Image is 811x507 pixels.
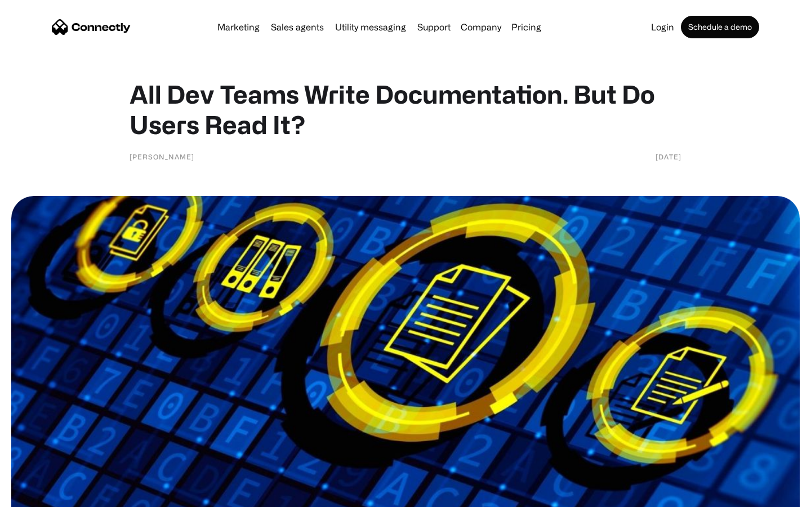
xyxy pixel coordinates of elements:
[266,23,328,32] a: Sales agents
[130,151,194,162] div: [PERSON_NAME]
[681,16,759,38] a: Schedule a demo
[213,23,264,32] a: Marketing
[23,487,68,503] ul: Language list
[647,23,679,32] a: Login
[11,487,68,503] aside: Language selected: English
[461,19,501,35] div: Company
[656,151,681,162] div: [DATE]
[130,79,681,140] h1: All Dev Teams Write Documentation. But Do Users Read It?
[52,19,131,35] a: home
[413,23,455,32] a: Support
[331,23,411,32] a: Utility messaging
[457,19,505,35] div: Company
[507,23,546,32] a: Pricing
